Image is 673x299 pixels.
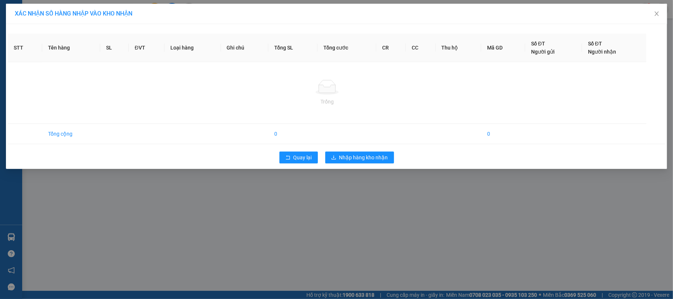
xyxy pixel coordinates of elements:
button: downloadNhập hàng kho nhận [325,152,394,163]
strong: 0888 827 827 - 0848 827 827 [20,35,79,48]
th: Tổng cước [317,34,376,62]
span: Nhập hàng kho nhận [339,153,388,162]
div: Trống [14,98,640,106]
th: Thu hộ [436,34,482,62]
strong: 024 3236 3236 - [9,28,79,41]
th: SL [100,34,129,62]
th: CC [406,34,435,62]
td: Tổng cộng [42,124,100,144]
span: Gửi hàng Hạ Long: Hotline: [11,50,76,69]
span: XÁC NHẬN SỐ HÀNG NHẬP VÀO KHO NHẬN [15,10,132,17]
span: Số ĐT [531,41,545,47]
span: Gửi hàng [GEOGRAPHIC_DATA]: Hotline: [8,21,79,48]
td: 0 [268,124,317,144]
th: Loại hàng [164,34,221,62]
span: close [654,11,660,17]
span: download [331,155,336,161]
strong: Công ty TNHH Phúc Xuyên [13,4,74,20]
span: Số ĐT [588,41,602,47]
span: rollback [285,155,290,161]
span: Quay lại [293,153,312,162]
span: Người gửi [531,49,555,55]
th: Tên hàng [42,34,100,62]
th: CR [376,34,406,62]
th: Tổng SL [268,34,317,62]
button: Close [646,4,667,24]
th: STT [8,34,42,62]
td: 0 [481,124,525,144]
th: ĐVT [129,34,164,62]
span: Người nhận [588,49,616,55]
button: rollbackQuay lại [279,152,318,163]
th: Mã GD [481,34,525,62]
th: Ghi chú [221,34,268,62]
